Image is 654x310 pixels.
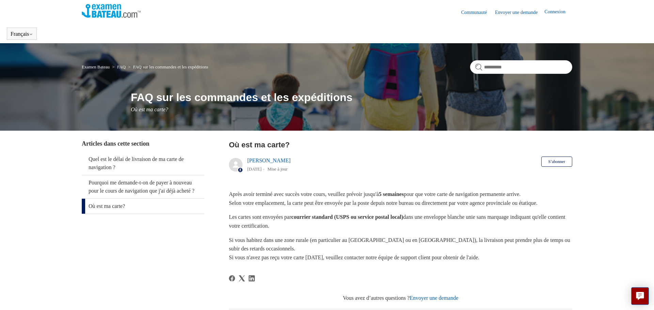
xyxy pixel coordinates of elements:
p: Les cartes sont envoyées par dans une enveloppe blanche unie sans marquage indiquant qu'elle cont... [229,213,572,230]
p: Après avoir terminé avec succès votre cours, veuillez prévoir jusqu'à pour que votre carte de nav... [229,190,572,207]
a: Où est ma carte? [82,199,204,214]
li: FAQ [111,64,127,69]
a: Connexion [545,8,572,16]
div: Vous avez d’autres questions ? [229,294,572,302]
a: X Corp [239,275,245,281]
a: Quel est le délai de livraison de ma carte de navigation ? [82,152,204,175]
input: Rechercher [470,60,572,74]
svg: Partager cette page sur Facebook [229,275,235,281]
li: FAQ sur les commandes et les expéditions [127,64,208,69]
svg: Partager cette page sur LinkedIn [249,275,255,281]
li: Examen Bateau [82,64,111,69]
a: FAQ [117,64,126,69]
a: Examen Bateau [82,64,110,69]
button: Live chat [631,287,649,305]
span: Articles dans cette section [82,140,149,147]
h2: Où est ma carte? [229,139,572,150]
a: LinkedIn [249,275,255,281]
span: Où est ma carte? [131,107,168,112]
a: Envoyer une demande [495,9,544,16]
a: Envoyer une demande [410,295,458,301]
a: [PERSON_NAME] [247,158,291,163]
a: Facebook [229,275,235,281]
li: Mise à jour [267,166,287,172]
strong: courrier standard (USPS ou service postal local) [291,214,403,220]
a: Communauté [461,9,494,16]
button: Français [11,31,33,37]
a: Pourquoi me demande-t-on de payer à nouveau pour le cours de navigation que j'ai déjà acheté ? [82,175,204,198]
a: FAQ sur les commandes et les expéditions [133,64,208,69]
img: Page d’accueil du Centre d’aide Examen Bateau [82,4,141,18]
time: 08/05/2025 11:57 [247,166,262,172]
h1: FAQ sur les commandes et les expéditions [131,89,572,105]
svg: Partager cette page sur X Corp [239,275,245,281]
strong: 5 semaines [379,191,404,197]
button: S’abonner à Article [541,157,572,167]
p: Si vous habitez dans une zone rurale (en particulier au [GEOGRAPHIC_DATA] ou en [GEOGRAPHIC_DATA]... [229,236,572,262]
